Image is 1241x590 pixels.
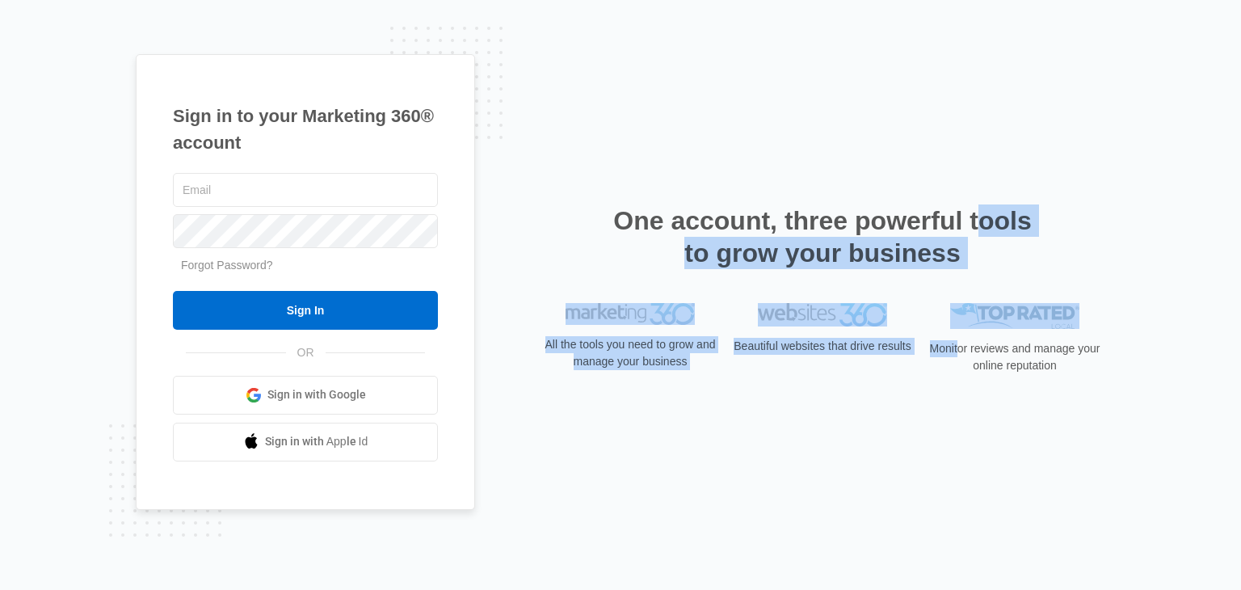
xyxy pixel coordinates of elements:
img: Websites 360 [758,303,887,327]
p: Beautiful websites that drive results [732,338,913,355]
a: Forgot Password? [181,259,273,272]
input: Sign In [173,291,438,330]
h2: One account, three powerful tools to grow your business [608,204,1037,269]
span: Sign in with Apple Id [265,433,368,450]
img: Marketing 360 [566,303,695,326]
h1: Sign in to your Marketing 360® account [173,103,438,156]
img: Top Rated Local [950,303,1079,330]
a: Sign in with Google [173,376,438,415]
span: OR [286,344,326,361]
input: Email [173,173,438,207]
a: Sign in with Apple Id [173,423,438,461]
p: Monitor reviews and manage your online reputation [924,340,1105,374]
span: Sign in with Google [267,386,366,403]
p: All the tools you need to grow and manage your business [540,336,721,370]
